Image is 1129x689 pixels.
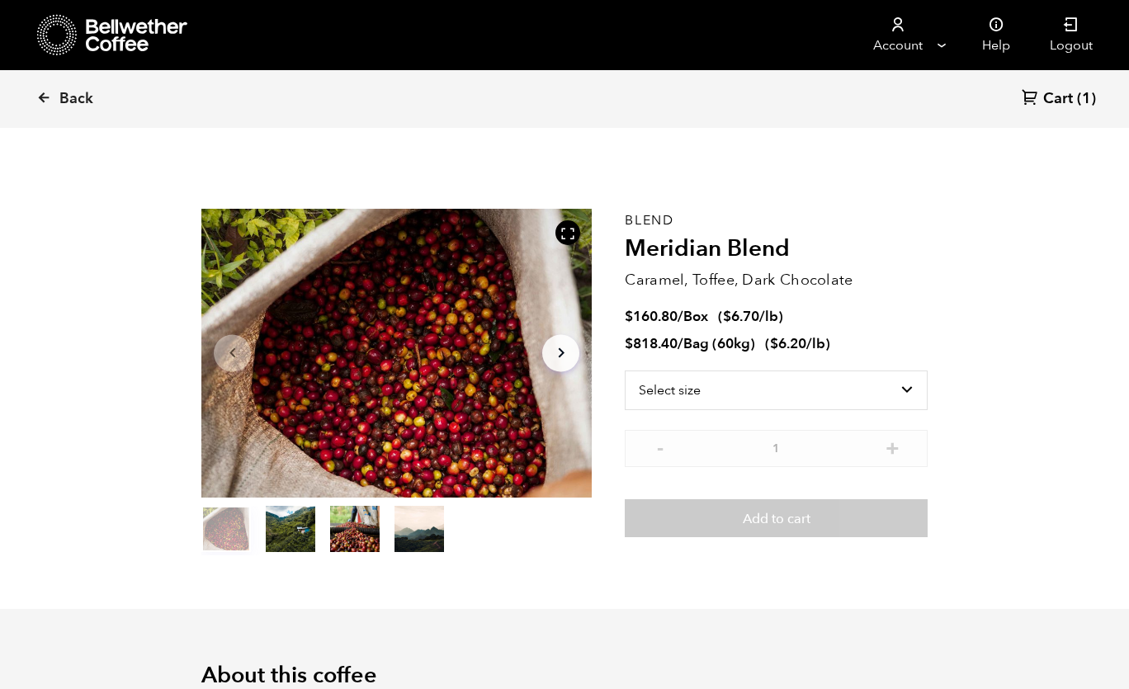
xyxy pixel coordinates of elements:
h2: About this coffee [201,663,928,689]
bdi: 6.20 [770,334,806,353]
span: $ [723,307,731,326]
button: - [650,438,670,455]
span: (1) [1077,89,1096,109]
span: ( ) [765,334,830,353]
span: ( ) [718,307,783,326]
button: + [882,438,903,455]
span: Bag (60kg) [683,334,755,353]
span: Cart [1043,89,1073,109]
p: Caramel, Toffee, Dark Chocolate [625,269,928,291]
span: /lb [759,307,778,326]
span: $ [770,334,778,353]
span: Box [683,307,708,326]
bdi: 818.40 [625,334,678,353]
span: / [678,334,683,353]
span: / [678,307,683,326]
h2: Meridian Blend [625,235,928,263]
span: /lb [806,334,825,353]
span: $ [625,334,633,353]
button: Add to cart [625,499,928,537]
span: Back [59,89,93,109]
bdi: 6.70 [723,307,759,326]
bdi: 160.80 [625,307,678,326]
span: $ [625,307,633,326]
a: Cart (1) [1022,88,1096,111]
